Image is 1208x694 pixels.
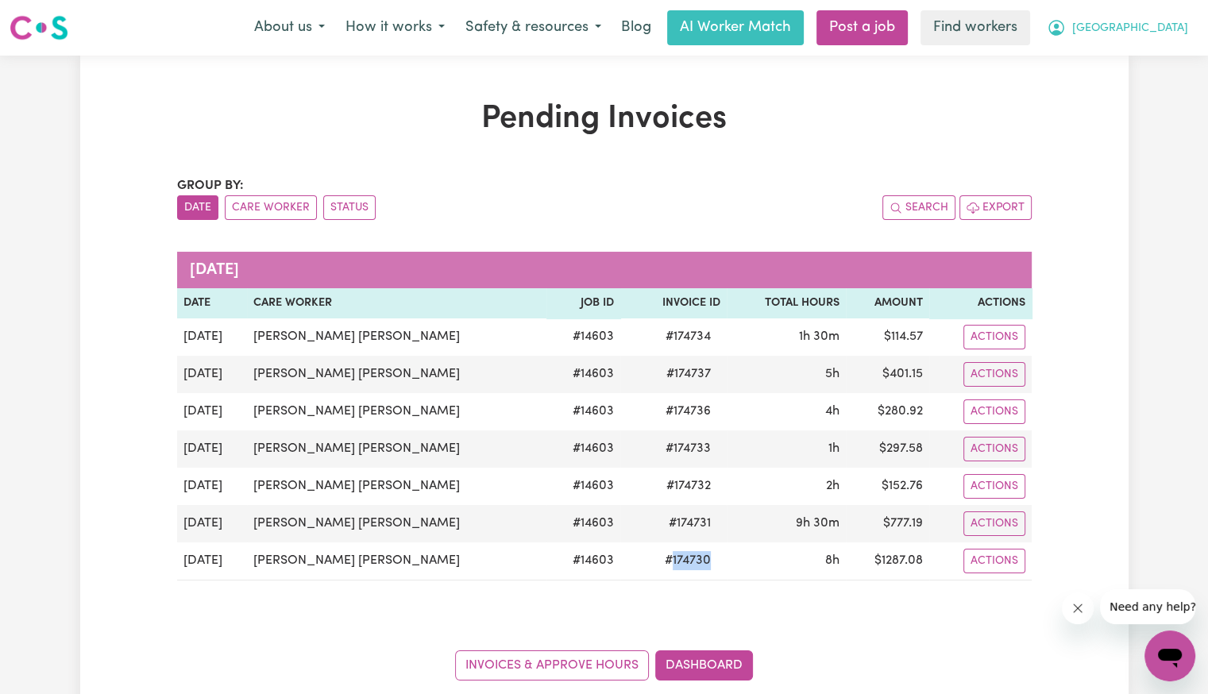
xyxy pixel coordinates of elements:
[963,325,1025,349] button: Actions
[546,430,620,468] td: # 14603
[225,195,317,220] button: sort invoices by care worker
[247,468,546,505] td: [PERSON_NAME] [PERSON_NAME]
[846,542,929,580] td: $ 1287.08
[1072,20,1188,37] span: [GEOGRAPHIC_DATA]
[177,100,1032,138] h1: Pending Invoices
[247,542,546,580] td: [PERSON_NAME] [PERSON_NAME]
[656,439,720,458] span: # 174733
[177,195,218,220] button: sort invoices by date
[657,364,720,384] span: # 174737
[799,330,839,343] span: 1 hour 30 minutes
[177,505,248,542] td: [DATE]
[455,650,649,681] a: Invoices & Approve Hours
[177,318,248,356] td: [DATE]
[612,10,661,45] a: Blog
[177,430,248,468] td: [DATE]
[929,288,1031,318] th: Actions
[825,405,839,418] span: 4 hours
[247,505,546,542] td: [PERSON_NAME] [PERSON_NAME]
[177,468,248,505] td: [DATE]
[546,318,620,356] td: # 14603
[825,368,839,380] span: 5 hours
[727,288,846,318] th: Total Hours
[846,288,929,318] th: Amount
[247,430,546,468] td: [PERSON_NAME] [PERSON_NAME]
[10,11,96,24] span: Need any help?
[546,505,620,542] td: # 14603
[247,288,546,318] th: Care Worker
[177,288,248,318] th: Date
[177,356,248,393] td: [DATE]
[846,318,929,356] td: $ 114.57
[846,505,929,542] td: $ 777.19
[620,288,727,318] th: Invoice ID
[1144,630,1195,681] iframe: Button to launch messaging window
[920,10,1030,45] a: Find workers
[846,393,929,430] td: $ 280.92
[656,402,720,421] span: # 174736
[846,430,929,468] td: $ 297.58
[846,468,929,505] td: $ 152.76
[655,551,720,570] span: # 174730
[177,252,1032,288] caption: [DATE]
[546,393,620,430] td: # 14603
[963,362,1025,387] button: Actions
[667,10,804,45] a: AI Worker Match
[963,399,1025,424] button: Actions
[963,474,1025,499] button: Actions
[546,356,620,393] td: # 14603
[1062,592,1094,624] iframe: Close message
[656,327,720,346] span: # 174734
[796,517,839,530] span: 9 hours 30 minutes
[455,11,612,44] button: Safety & resources
[177,542,248,580] td: [DATE]
[546,288,620,318] th: Job ID
[10,13,68,42] img: Careseekers logo
[335,11,455,44] button: How it works
[659,514,720,533] span: # 174731
[816,10,908,45] a: Post a job
[323,195,376,220] button: sort invoices by paid status
[1100,589,1195,624] iframe: Message from company
[10,10,68,46] a: Careseekers logo
[846,356,929,393] td: $ 401.15
[963,437,1025,461] button: Actions
[546,468,620,505] td: # 14603
[655,650,753,681] a: Dashboard
[657,476,720,495] span: # 174732
[1036,11,1198,44] button: My Account
[244,11,335,44] button: About us
[177,393,248,430] td: [DATE]
[825,554,839,567] span: 8 hours
[959,195,1032,220] button: Export
[247,356,546,393] td: [PERSON_NAME] [PERSON_NAME]
[177,179,244,192] span: Group by:
[546,542,620,580] td: # 14603
[826,480,839,492] span: 2 hours
[828,442,839,455] span: 1 hour
[247,318,546,356] td: [PERSON_NAME] [PERSON_NAME]
[882,195,955,220] button: Search
[963,549,1025,573] button: Actions
[247,393,546,430] td: [PERSON_NAME] [PERSON_NAME]
[963,511,1025,536] button: Actions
